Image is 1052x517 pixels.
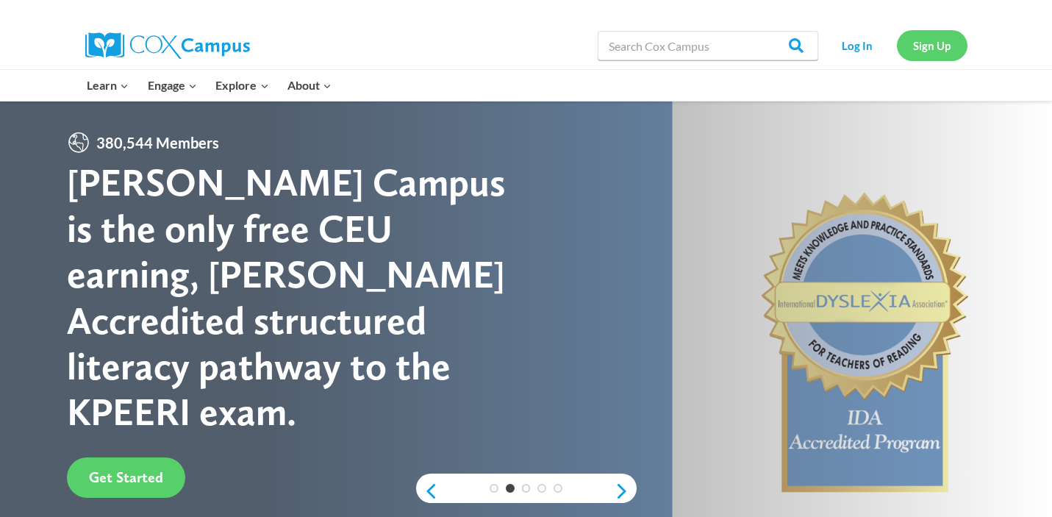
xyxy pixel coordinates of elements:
[826,30,967,60] nav: Secondary Navigation
[826,30,890,60] a: Log In
[506,484,515,493] a: 2
[522,484,531,493] a: 3
[90,131,225,154] span: 380,544 Members
[537,484,546,493] a: 4
[598,31,818,60] input: Search Cox Campus
[554,484,562,493] a: 5
[138,70,207,101] button: Child menu of Engage
[78,70,139,101] button: Child menu of Learn
[278,70,341,101] button: Child menu of About
[897,30,967,60] a: Sign Up
[67,160,526,435] div: [PERSON_NAME] Campus is the only free CEU earning, [PERSON_NAME] Accredited structured literacy p...
[89,468,163,486] span: Get Started
[78,70,341,101] nav: Primary Navigation
[615,482,637,500] a: next
[207,70,279,101] button: Child menu of Explore
[85,32,250,59] img: Cox Campus
[67,457,185,498] a: Get Started
[416,477,637,506] div: content slider buttons
[416,482,438,500] a: previous
[490,484,498,493] a: 1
